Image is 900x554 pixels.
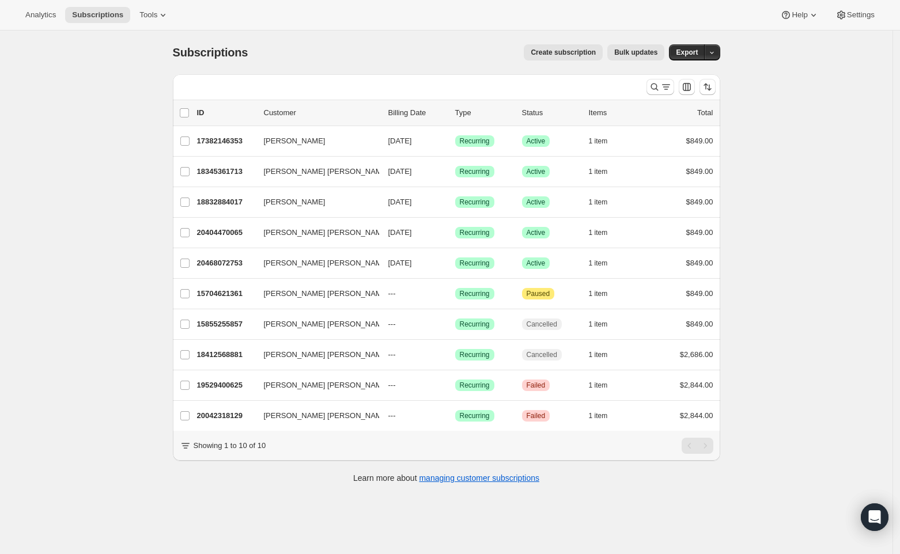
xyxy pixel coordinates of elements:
span: $2,686.00 [680,350,713,359]
p: Status [522,107,580,119]
span: Create subscription [531,48,596,57]
span: [PERSON_NAME] [PERSON_NAME] [264,288,389,299]
span: 1 item [589,259,608,268]
p: 15855255857 [197,318,255,330]
span: --- [388,350,396,359]
span: 1 item [589,381,608,390]
span: Settings [847,10,875,20]
span: --- [388,320,396,328]
div: IDCustomerBilling DateTypeStatusItemsTotal [197,107,713,119]
button: [PERSON_NAME] [PERSON_NAME] [257,315,372,333]
span: 1 item [589,320,608,329]
button: Analytics [18,7,63,23]
span: --- [388,381,396,389]
button: 1 item [589,133,621,149]
span: Failed [527,381,546,390]
button: 1 item [589,164,621,180]
span: --- [388,289,396,298]
span: Export [676,48,698,57]
button: 1 item [589,194,621,210]
span: Tools [139,10,157,20]
button: 1 item [589,255,621,271]
button: [PERSON_NAME] [PERSON_NAME] [257,284,372,303]
span: Analytics [25,10,56,20]
button: Customize table column order and visibility [679,79,695,95]
button: [PERSON_NAME] [PERSON_NAME] [257,376,372,394]
button: Search and filter results [646,79,674,95]
span: [DATE] [388,259,412,267]
span: 1 item [589,228,608,237]
p: 18832884017 [197,196,255,208]
button: Create subscription [524,44,603,60]
button: 1 item [589,408,621,424]
span: [PERSON_NAME] [PERSON_NAME] [264,166,389,177]
span: Failed [527,411,546,420]
span: $849.00 [686,136,713,145]
span: Recurring [460,228,490,237]
p: ID [197,107,255,119]
span: Subscriptions [173,46,248,59]
span: 1 item [589,350,608,359]
p: 20468072753 [197,257,255,269]
button: Help [773,7,826,23]
p: Billing Date [388,107,446,119]
button: [PERSON_NAME] [PERSON_NAME] [257,254,372,272]
span: [PERSON_NAME] [PERSON_NAME] [264,349,389,361]
p: 20404470065 [197,227,255,238]
span: [DATE] [388,228,412,237]
span: Recurring [460,136,490,146]
span: $849.00 [686,320,713,328]
span: Paused [527,289,550,298]
button: Settings [829,7,882,23]
span: $849.00 [686,167,713,176]
span: Active [527,136,546,146]
div: Items [589,107,646,119]
p: 15704621361 [197,288,255,299]
span: [DATE] [388,167,412,176]
div: 19529400625[PERSON_NAME] [PERSON_NAME]---SuccessRecurringCriticalFailed1 item$2,844.00 [197,377,713,393]
button: [PERSON_NAME] [257,193,372,211]
span: Active [527,259,546,268]
p: 18345361713 [197,166,255,177]
span: [PERSON_NAME] [264,196,326,208]
span: Recurring [460,381,490,390]
button: Sort the results [699,79,716,95]
span: Bulk updates [614,48,657,57]
p: 20042318129 [197,410,255,422]
span: 1 item [589,289,608,298]
span: Active [527,198,546,207]
div: 17382146353[PERSON_NAME][DATE]SuccessRecurringSuccessActive1 item$849.00 [197,133,713,149]
button: [PERSON_NAME] [257,132,372,150]
span: 1 item [589,136,608,146]
span: $2,844.00 [680,381,713,389]
div: 20404470065[PERSON_NAME] [PERSON_NAME][DATE]SuccessRecurringSuccessActive1 item$849.00 [197,225,713,241]
span: Recurring [460,350,490,359]
span: Recurring [460,259,490,268]
span: Active [527,167,546,176]
span: Subscriptions [72,10,123,20]
a: managing customer subscriptions [419,473,539,483]
span: [PERSON_NAME] [PERSON_NAME] [264,227,389,238]
span: $849.00 [686,228,713,237]
span: Cancelled [527,350,557,359]
div: 18345361713[PERSON_NAME] [PERSON_NAME][DATE]SuccessRecurringSuccessActive1 item$849.00 [197,164,713,180]
button: Export [669,44,705,60]
div: 18832884017[PERSON_NAME][DATE]SuccessRecurringSuccessActive1 item$849.00 [197,194,713,210]
div: 20468072753[PERSON_NAME] [PERSON_NAME][DATE]SuccessRecurringSuccessActive1 item$849.00 [197,255,713,271]
button: 1 item [589,286,621,302]
div: Open Intercom Messenger [861,503,888,531]
button: 1 item [589,377,621,393]
span: Help [792,10,807,20]
button: Bulk updates [607,44,664,60]
span: Recurring [460,320,490,329]
button: 1 item [589,316,621,332]
p: Showing 1 to 10 of 10 [194,440,266,451]
span: Recurring [460,167,490,176]
button: [PERSON_NAME] [PERSON_NAME] [257,346,372,364]
button: Subscriptions [65,7,130,23]
span: Cancelled [527,320,557,329]
span: --- [388,411,396,420]
span: [PERSON_NAME] [PERSON_NAME] [264,380,389,391]
div: 18412568881[PERSON_NAME] [PERSON_NAME]---SuccessRecurringCancelled1 item$2,686.00 [197,347,713,363]
button: 1 item [589,225,621,241]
